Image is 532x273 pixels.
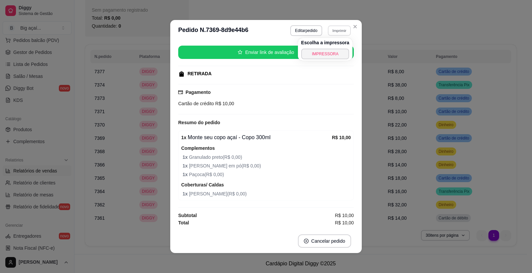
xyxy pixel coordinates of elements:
span: R$ 10,00 [214,101,234,106]
span: star [238,50,242,55]
span: [PERSON_NAME] em pó ( R$ 0,00 ) [183,162,351,169]
strong: 1 x [183,154,189,160]
strong: Subtotal [178,213,197,218]
button: starEnviar link de avaliação [178,46,354,59]
strong: Coberturas/ Caldas [181,182,224,187]
strong: Complementos [181,145,215,151]
button: Close [350,21,360,32]
span: [PERSON_NAME] ( R$ 0,00 ) [183,190,351,197]
button: IMPRESSORA [301,49,349,59]
strong: Pagamento [186,90,210,95]
span: Paçoca ( R$ 0,00 ) [183,171,351,178]
button: Editarpedido [290,25,322,36]
span: R$ 10,00 [335,212,354,219]
span: close-circle [304,239,309,243]
h4: Escolha a impressora [301,39,349,46]
span: credit-card [178,90,183,95]
strong: Resumo do pedido [178,120,220,125]
strong: Total [178,220,189,225]
strong: 1 x [181,135,187,140]
button: Imprimir [328,25,351,36]
span: Granulado preto ( R$ 0,00 ) [183,153,351,161]
span: R$ 10,00 [335,219,354,226]
span: Cartão de crédito [178,101,214,106]
h3: Pedido N. 7369-8d9e44b6 [178,25,248,36]
button: close-circleCancelar pedido [298,234,351,248]
div: Monte seu copo açaí - Copo 300ml [181,134,332,141]
div: RETIRADA [188,70,211,77]
strong: R$ 10,00 [332,135,351,140]
strong: 1 x [183,172,189,177]
strong: 1 x [183,163,189,168]
strong: 1 x [183,191,189,196]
